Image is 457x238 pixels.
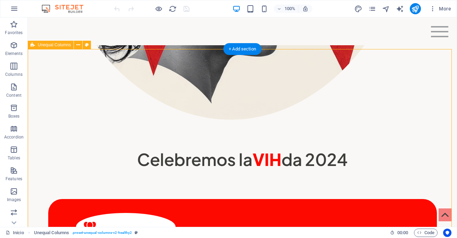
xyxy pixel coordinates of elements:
[402,230,403,235] span: :
[8,155,20,161] p: Tables
[368,5,376,13] i: Pages (Ctrl+Alt+S)
[34,229,138,237] nav: breadcrumb
[6,93,22,98] p: Content
[411,5,419,13] i: Publish
[382,5,390,13] button: navigator
[4,134,24,140] p: Accordion
[38,43,71,47] span: Unequal Columns
[154,5,163,13] button: Click here to leave preview mode and continue editing
[397,229,408,237] span: 00 00
[223,43,262,55] div: + Add section
[34,229,69,237] span: Click to select. Double-click to edit
[382,5,390,13] i: Navigator
[284,5,295,13] h6: 100%
[40,5,92,13] img: Editor Logo
[396,5,404,13] i: AI Writer
[9,218,19,223] p: Slider
[5,72,23,77] p: Columns
[354,5,362,13] i: Design (Ctrl+Alt+Y)
[410,3,421,14] button: publish
[368,5,376,13] button: pages
[354,5,363,13] button: design
[7,197,21,203] p: Images
[5,30,23,35] p: Favorites
[169,5,177,13] i: Reload page
[417,229,434,237] span: Code
[443,229,451,237] button: Usercentrics
[8,113,20,119] p: Boxes
[429,5,451,12] span: More
[414,229,438,237] button: Code
[426,3,454,14] button: More
[5,51,23,56] p: Elements
[72,229,132,237] span: . preset-unequal-columns-v2-healthy2
[6,229,24,237] a: Click to cancel selection. Double-click to open Pages
[168,5,177,13] button: reload
[396,5,404,13] button: text_generator
[302,6,308,12] i: On resize automatically adjust zoom level to fit chosen device.
[274,5,298,13] button: 100%
[6,176,22,182] p: Features
[390,229,408,237] h6: Session time
[135,231,138,235] i: This element is a customizable preset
